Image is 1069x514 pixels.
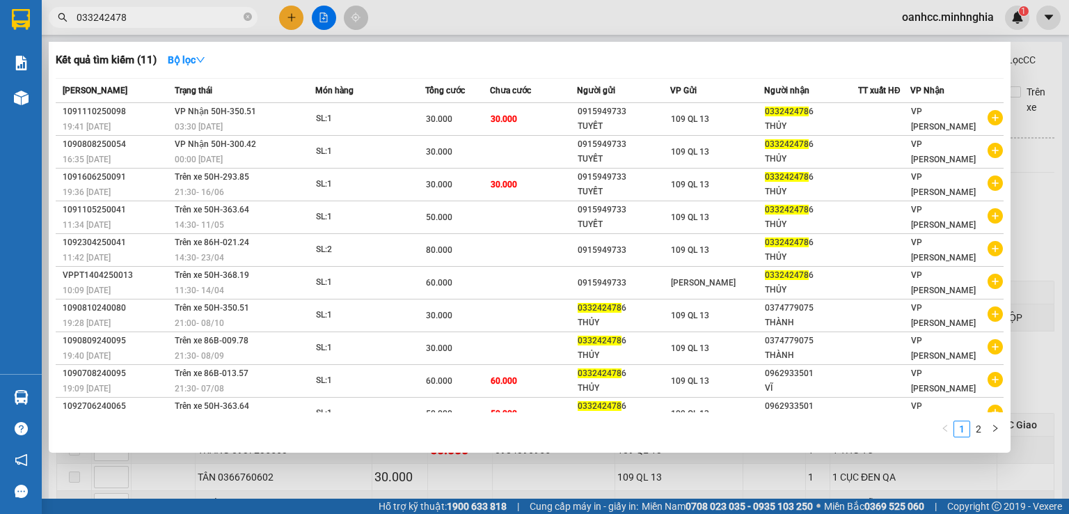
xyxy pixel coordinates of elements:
[858,86,901,95] span: TT xuất HĐ
[63,366,171,381] div: 1090708240095
[316,242,420,258] div: SL: 2
[578,170,670,185] div: 0915949733
[988,208,1003,224] span: plus-circle
[426,147,452,157] span: 30.000
[63,235,171,250] div: 1092304250041
[578,217,670,232] div: TUYẾT
[316,177,420,192] div: SL: 1
[578,276,670,290] div: 0915949733
[168,54,205,65] strong: Bộ lọc
[58,13,68,22] span: search
[175,122,223,132] span: 03:30 [DATE]
[63,399,171,414] div: 1092706240065
[63,301,171,316] div: 1090810240080
[911,237,976,263] span: VP [PERSON_NAME]
[577,86,615,95] span: Người gửi
[578,137,670,152] div: 0915949733
[910,86,944,95] span: VP Nhận
[765,152,857,166] div: THỦY
[765,104,857,119] div: 6
[954,421,969,437] a: 1
[765,366,857,381] div: 0962933501
[316,210,420,225] div: SL: 1
[578,301,670,316] div: 6
[316,341,420,356] div: SL: 1
[941,424,949,433] span: left
[426,212,452,222] span: 50.000
[911,401,976,426] span: VP [PERSON_NAME]
[578,119,670,134] div: TUYẾT
[671,147,709,157] span: 109 QL 13
[491,376,517,386] span: 60.000
[175,253,224,263] span: 14:30 - 23/04
[987,421,1004,437] li: Next Page
[196,55,205,65] span: down
[911,303,976,328] span: VP [PERSON_NAME]
[426,114,452,124] span: 30.000
[765,217,857,232] div: THỦY
[578,399,670,414] div: 6
[426,311,452,320] span: 30.000
[970,421,987,437] li: 2
[911,336,976,361] span: VP [PERSON_NAME]
[426,245,452,255] span: 80.000
[578,368,621,378] span: 033242478
[175,303,249,313] span: Trên xe 50H-350.51
[765,237,809,247] span: 033242478
[765,119,857,134] div: THỦY
[988,274,1003,289] span: plus-circle
[12,9,30,30] img: logo-vxr
[63,268,171,283] div: VPPT1404250013
[15,422,28,435] span: question-circle
[765,107,809,116] span: 033242478
[77,10,241,25] input: Tìm tên, số ĐT hoặc mã đơn
[15,485,28,498] span: message
[63,286,111,295] span: 10:09 [DATE]
[316,111,420,127] div: SL: 1
[425,86,465,95] span: Tổng cước
[988,405,1003,420] span: plus-circle
[671,180,709,189] span: 109 QL 13
[765,170,857,185] div: 6
[671,409,709,419] span: 109 QL 13
[578,104,670,119] div: 0915949733
[63,187,111,197] span: 19:36 [DATE]
[578,334,670,348] div: 6
[175,384,224,394] span: 21:30 - 07/08
[14,390,29,405] img: warehouse-icon
[671,311,709,320] span: 109 QL 13
[490,86,531,95] span: Chưa cước
[63,253,111,263] span: 11:42 [DATE]
[578,185,670,199] div: TUYẾT
[578,243,670,258] div: 0915949733
[765,203,857,217] div: 6
[316,275,420,290] div: SL: 1
[175,187,224,197] span: 21:30 - 16/06
[63,170,171,185] div: 1091606250091
[175,237,249,247] span: Trên xe 86H-021.24
[765,250,857,265] div: THỦY
[175,107,256,116] span: VP Nhận 50H-350.51
[175,368,248,378] span: Trên xe 86B-013.57
[175,351,224,361] span: 21:30 - 08/09
[991,424,999,433] span: right
[578,366,670,381] div: 6
[426,409,452,419] span: 50.000
[988,110,1003,125] span: plus-circle
[671,278,736,288] span: [PERSON_NAME]
[175,336,248,345] span: Trên xe 86B-009.78
[765,205,809,215] span: 033242478
[765,381,857,396] div: VĨ
[175,155,223,164] span: 00:00 [DATE]
[578,348,670,363] div: THỦY
[63,318,111,328] span: 19:28 [DATE]
[63,384,111,394] span: 19:09 [DATE]
[63,155,111,164] span: 16:35 [DATE]
[911,172,976,197] span: VP [PERSON_NAME]
[244,13,252,21] span: close-circle
[765,139,809,149] span: 033242478
[63,122,111,132] span: 19:41 [DATE]
[987,421,1004,437] button: right
[491,114,517,124] span: 30.000
[175,401,249,411] span: Trên xe 50H-363.64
